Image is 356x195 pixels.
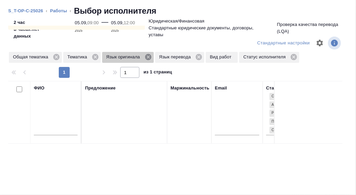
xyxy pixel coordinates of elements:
p: 2 час [14,19,56,26]
p: 05.09, [75,20,87,25]
p: Общая тематика [13,54,51,60]
p: Статус исполнителя [243,54,288,60]
div: Предложение [85,85,116,92]
p: Юридическая/Финансовая [149,18,204,25]
div: — [101,16,108,40]
div: Резерв [270,110,286,117]
p: 09:00 [87,20,99,25]
p: 12:00 [124,20,135,25]
div: Язык перевода [155,52,205,63]
div: Стажер, Активен, Резерв, Подлежит внедрению, Создан [269,126,295,135]
p: Проверка качества перевода (LQA) [277,21,348,35]
div: Язык оригинала [102,52,154,63]
div: Тематика [63,52,101,63]
p: Тематика [67,54,90,60]
div: Подлежит внедрению [270,118,294,125]
a: S_T-OP-C-25026 [8,8,43,13]
div: Стажер [270,93,287,100]
p: 05.09, [111,20,124,25]
div: Стажер, Активен, Резерв, Подлежит внедрению, Создан [269,109,295,117]
div: Создан [270,127,287,134]
h2: Выбор исполнителя [74,5,156,16]
div: Статус исполнителя [266,85,312,92]
p: Язык перевода [159,54,193,60]
div: Стажер, Активен, Резерв, Подлежит внедрению, Создан [269,92,296,101]
p: Вид работ [210,54,234,60]
div: Стажер, Активен, Резерв, Подлежит внедрению, Создан [269,117,302,126]
div: ФИО [34,85,44,92]
div: split button [256,38,312,48]
span: из 1 страниц [143,68,172,78]
div: Email [215,85,227,92]
div: Стажер, Активен, Резерв, Подлежит внедрению, Создан [269,101,297,109]
p: Язык оригинала [106,54,142,60]
div: Активен [270,101,289,109]
div: Общая тематика [9,52,62,63]
nav: breadcrumb [8,5,348,16]
div: Маржинальность [170,85,209,92]
a: Работы [50,8,67,13]
li: ‹ [70,8,71,14]
div: Статус исполнителя [239,52,299,63]
li: ‹ [46,8,47,14]
span: Настроить таблицу [312,35,328,51]
p: Стандартные юридические документы, договоры, уставы [149,25,263,38]
span: Посмотреть информацию [328,37,342,50]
